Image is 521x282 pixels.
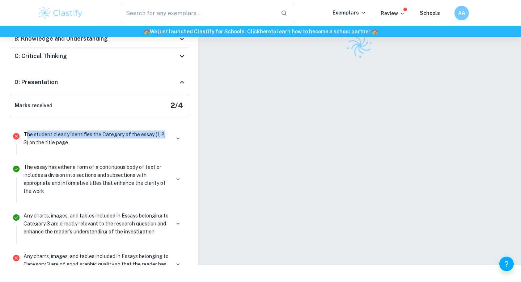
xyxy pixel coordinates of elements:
[9,47,189,65] div: C: Critical Thinking
[38,6,84,20] img: Clastify logo
[458,9,466,17] h6: AA
[24,163,170,195] p: The essay has either a form of a continuous body of text or includes a division into sections and...
[121,3,275,23] input: Search for any exemplars...
[12,254,21,262] svg: Incorrect
[9,30,189,47] div: B: Knowledge and Understanding
[12,213,21,222] svg: Correct
[15,101,52,109] h6: Marks received
[12,165,21,173] svg: Correct
[1,28,520,36] h6: We just launched Clastify for Schools. Click to learn how to become a school partner.
[9,71,189,94] div: D: Presentation
[14,34,108,43] h6: B: Knowledge and Understanding
[24,252,170,276] p: Any charts, images, and tables included in Essays belonging to Category 3 are of good graphic qua...
[14,78,58,87] h6: D: Presentation
[12,132,21,141] svg: Incorrect
[454,6,469,20] button: AA
[260,29,271,34] a: here
[332,9,366,17] p: Exemplars
[342,28,377,63] img: Clastify logo
[24,130,170,146] p: The student clearly identifies the Category of the essay (1, 2, 3) on the title page
[14,52,67,61] h6: C: Critical Thinking
[499,257,514,271] button: Help and Feedback
[144,29,150,34] span: 🏫
[420,10,440,16] a: Schools
[381,9,405,17] p: Review
[24,212,170,236] p: Any charts, images, and tables included in Essays belonging to Category 3 are directly relevant t...
[170,100,183,111] h5: 2 / 4
[372,29,378,34] span: 🏫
